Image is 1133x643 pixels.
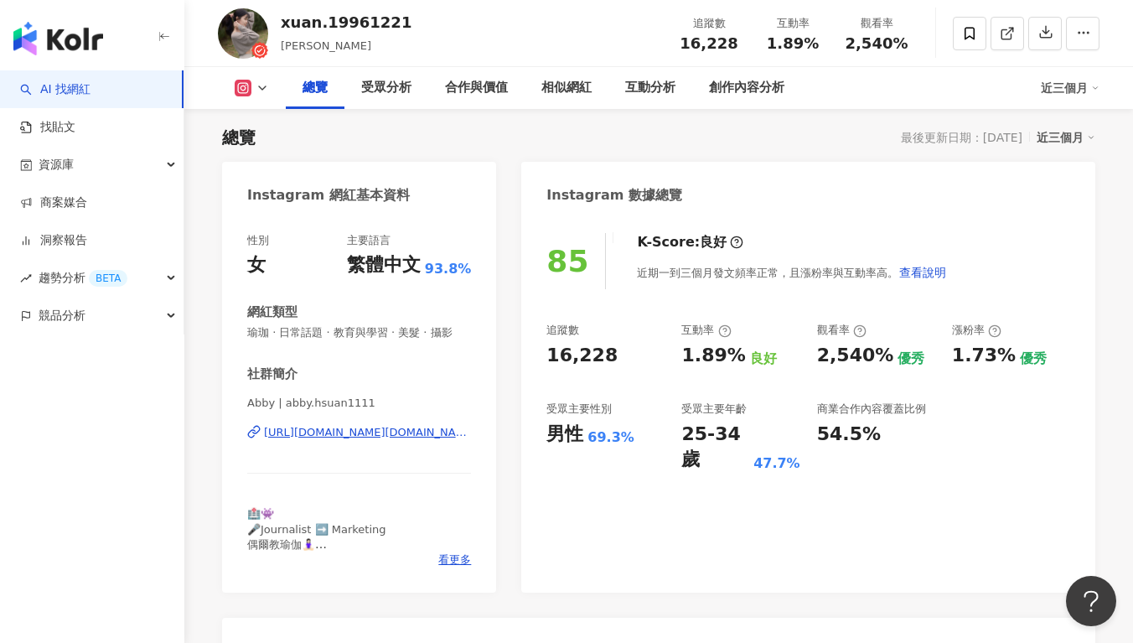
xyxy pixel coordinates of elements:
div: 觀看率 [817,323,867,338]
div: 男性 [546,422,583,448]
div: 追蹤數 [546,323,579,338]
a: [URL][DOMAIN_NAME][DOMAIN_NAME] [247,425,471,440]
div: 主要語言 [347,233,391,248]
img: logo [13,22,103,55]
div: Instagram 網紅基本資料 [247,186,410,205]
a: 商案媒合 [20,194,87,211]
div: K-Score : [637,233,743,251]
span: 競品分析 [39,297,85,334]
span: 看更多 [438,552,471,568]
div: 良好 [750,350,777,368]
div: 優秀 [898,350,924,368]
div: 1.89% [681,343,745,369]
div: 相似網紅 [541,78,592,98]
div: 16,228 [546,343,618,369]
div: 互動率 [761,15,825,32]
span: 趨勢分析 [39,259,127,297]
div: 女 [247,252,266,278]
div: 追蹤數 [677,15,741,32]
span: 🏥👾 🎤Journalist ➡️ Marketing 偶爾教瑜伽🧘🏻‍♀️ #[DEMOGRAPHIC_DATA] #瑜伽課程 [247,507,437,566]
div: 互動率 [681,323,731,338]
div: 1.73% [952,343,1016,369]
iframe: Help Scout Beacon - Open [1066,576,1116,626]
button: 查看說明 [898,256,947,289]
div: Instagram 數據總覽 [546,186,682,205]
div: 優秀 [1020,350,1047,368]
div: 2,540% [817,343,894,369]
span: Abby | abby.hsuan1111 [247,396,471,411]
div: 網紅類型 [247,303,297,321]
div: BETA [89,270,127,287]
div: xuan.19961221 [281,12,411,33]
div: 繁體中文 [347,252,421,278]
a: 洞察報告 [20,232,87,249]
div: 近期一到三個月發文頻率正常，且漲粉率與互動率高。 [637,256,947,289]
div: 受眾主要性別 [546,402,612,417]
div: 47.7% [753,454,800,473]
div: 商業合作內容覆蓋比例 [817,402,926,417]
div: 54.5% [817,422,881,448]
div: 互動分析 [625,78,675,98]
div: 總覽 [303,78,328,98]
div: 漲粉率 [952,323,1001,338]
div: 85 [546,244,588,278]
span: 16,228 [680,34,737,52]
span: rise [20,272,32,284]
div: 25-34 歲 [681,422,749,474]
span: 93.8% [425,260,472,278]
span: 瑜珈 · 日常話題 · 教育與學習 · 美髮 · 攝影 [247,325,471,340]
span: 資源庫 [39,146,74,184]
div: 創作內容分析 [709,78,784,98]
a: 找貼文 [20,119,75,136]
a: searchAI 找網紅 [20,81,91,98]
span: 1.89% [767,35,819,52]
div: 合作與價值 [445,78,508,98]
div: 總覽 [222,126,256,149]
div: 近三個月 [1041,75,1099,101]
span: 2,540% [846,35,908,52]
div: 受眾分析 [361,78,411,98]
div: 近三個月 [1037,127,1095,148]
div: 良好 [700,233,727,251]
div: 性別 [247,233,269,248]
div: 受眾主要年齡 [681,402,747,417]
div: 69.3% [587,428,634,447]
div: [URL][DOMAIN_NAME][DOMAIN_NAME] [264,425,471,440]
div: 社群簡介 [247,366,297,383]
div: 最後更新日期：[DATE] [901,131,1022,144]
span: 查看說明 [899,266,946,279]
div: 觀看率 [845,15,908,32]
span: [PERSON_NAME] [281,39,371,52]
img: KOL Avatar [218,8,268,59]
